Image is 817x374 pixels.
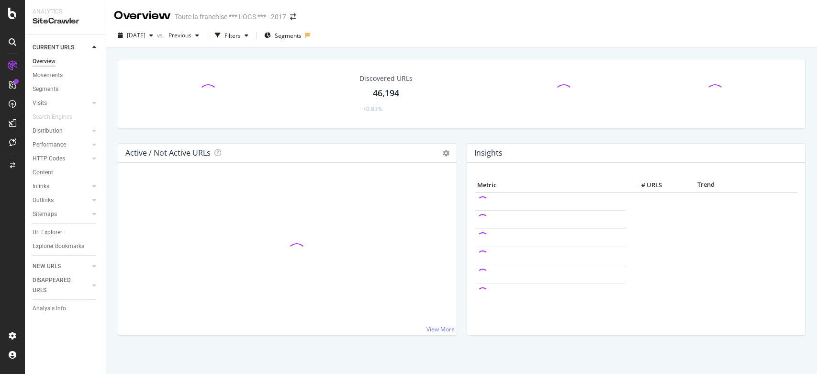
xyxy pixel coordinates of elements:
div: Distribution [33,126,63,136]
div: Outlinks [33,195,54,205]
a: Overview [33,57,99,67]
div: Overview [114,8,171,24]
i: Options [443,150,449,157]
a: Distribution [33,126,90,136]
div: Movements [33,70,63,80]
div: Explorer Bookmarks [33,241,84,251]
div: Performance [33,140,66,150]
div: arrow-right-arrow-left [290,13,296,20]
div: NEW URLS [33,261,61,272]
button: Filters [211,28,252,43]
th: # URLS [626,178,664,193]
a: Movements [33,70,99,80]
h4: Insights [474,147,503,159]
div: Search Engines [33,112,72,122]
a: Performance [33,140,90,150]
div: SiteCrawler [33,16,98,27]
a: Segments [33,84,99,94]
div: 46,194 [373,87,399,100]
div: Filters [224,32,241,40]
div: Url Explorer [33,227,62,238]
button: Segments [260,28,305,43]
a: Analysis Info [33,304,99,314]
a: Outlinks [33,195,90,205]
a: Inlinks [33,181,90,192]
a: Visits [33,98,90,108]
a: Content [33,168,99,178]
a: HTTP Codes [33,154,90,164]
h4: Active / Not Active URLs [125,147,211,159]
div: Overview [33,57,56,67]
div: CURRENT URLS [33,43,74,53]
a: Sitemaps [33,209,90,219]
div: DISAPPEARED URLS [33,275,81,295]
div: Visits [33,98,47,108]
a: Search Engines [33,112,82,122]
a: CURRENT URLS [33,43,90,53]
div: HTTP Codes [33,154,65,164]
div: Discovered URLs [359,74,413,83]
div: Sitemaps [33,209,57,219]
div: Inlinks [33,181,49,192]
a: DISAPPEARED URLS [33,275,90,295]
div: Segments [33,84,58,94]
span: 2025 Mar. 1st [127,31,145,39]
button: [DATE] [114,28,157,43]
th: Trend [664,178,747,193]
button: Previous [165,28,203,43]
th: Metric [475,178,627,193]
div: +0.83% [363,105,382,113]
div: Analysis Info [33,304,66,314]
a: View More [426,325,455,333]
span: Segments [275,32,302,40]
a: NEW URLS [33,261,90,272]
div: Content [33,168,53,178]
span: Previous [165,31,191,39]
a: Explorer Bookmarks [33,241,99,251]
span: vs [157,31,165,39]
div: Analytics [33,8,98,16]
div: Toute la franchise *** LOGS *** - 2017 [175,12,286,22]
a: Url Explorer [33,227,99,238]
